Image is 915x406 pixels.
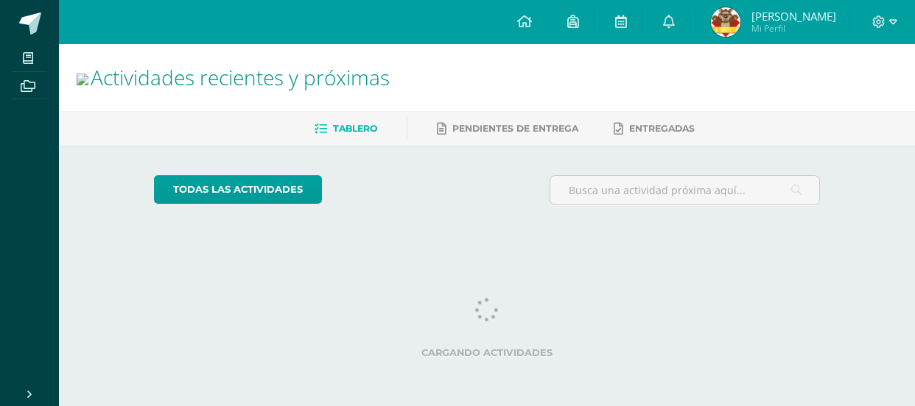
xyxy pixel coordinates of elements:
[333,123,377,134] span: Tablero
[629,123,695,134] span: Entregadas
[550,176,820,204] input: Busca una actividad próxima aquí...
[91,63,390,91] span: Actividades recientes y próximas
[77,74,88,85] img: bow.png
[751,9,836,24] span: [PERSON_NAME]
[452,123,578,134] span: Pendientes de entrega
[437,117,578,140] a: Pendientes de entrega
[154,347,821,358] label: Cargando actividades
[711,7,740,37] img: 55cd4609078b6f5449d0df1f1668bde8.png
[751,22,836,35] span: Mi Perfil
[315,117,377,140] a: Tablero
[154,175,322,204] a: todas las Actividades
[614,117,695,140] a: Entregadas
